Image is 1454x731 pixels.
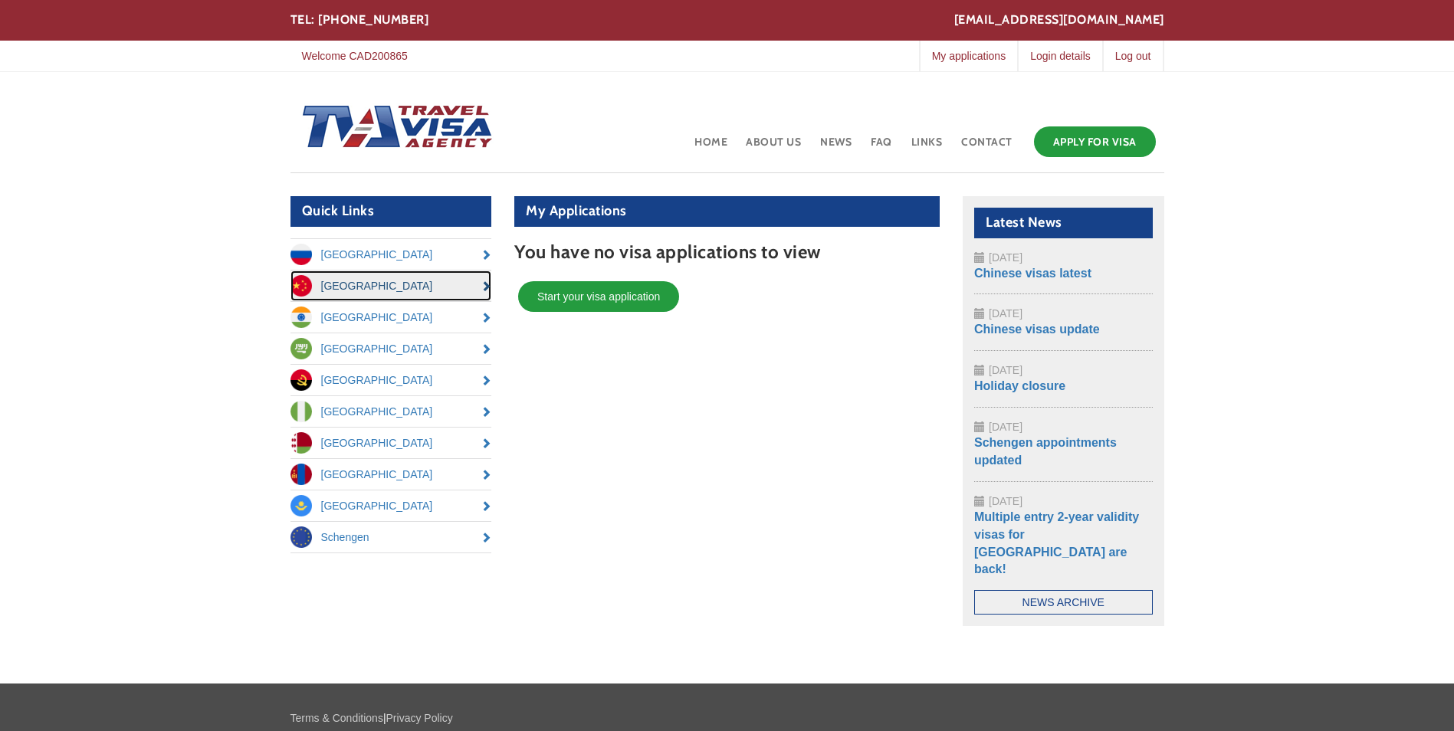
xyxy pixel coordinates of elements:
[974,590,1153,615] a: News Archive
[974,208,1153,238] h2: Latest News
[1102,41,1163,71] a: Log out
[989,307,1022,320] span: [DATE]
[974,436,1117,467] a: Schengen appointments updated
[290,459,492,490] a: [GEOGRAPHIC_DATA]
[869,123,894,172] a: FAQ
[1017,41,1102,71] a: Login details
[290,396,492,427] a: [GEOGRAPHIC_DATA]
[960,123,1014,172] a: Contact
[989,421,1022,433] span: [DATE]
[989,495,1022,507] span: [DATE]
[290,333,492,364] a: [GEOGRAPHIC_DATA]
[989,251,1022,264] span: [DATE]
[974,267,1091,280] a: Chinese visas latest
[514,242,940,262] h3: You have no visa applications to view
[518,281,679,312] a: Start your visa application
[290,712,383,724] a: Terms & Conditions
[290,239,492,270] a: [GEOGRAPHIC_DATA]
[290,11,1164,29] div: TEL: [PHONE_NUMBER]
[919,41,1018,71] a: My applications
[954,11,1164,29] a: [EMAIL_ADDRESS][DOMAIN_NAME]
[386,712,453,724] a: Privacy Policy
[974,379,1065,392] a: Holiday closure
[290,365,492,395] a: [GEOGRAPHIC_DATA]
[514,196,940,227] h2: My Applications
[290,270,492,301] a: [GEOGRAPHIC_DATA]
[989,364,1022,376] span: [DATE]
[290,710,1164,726] p: |
[974,510,1139,576] a: Multiple entry 2-year validity visas for [GEOGRAPHIC_DATA] are back!
[1034,126,1156,157] a: Apply for Visa
[974,323,1100,336] a: Chinese visas update
[290,41,419,71] a: Welcome CAD200865
[290,90,494,166] img: Home
[290,522,492,552] a: Schengen
[290,428,492,458] a: [GEOGRAPHIC_DATA]
[290,490,492,521] a: [GEOGRAPHIC_DATA]
[910,123,944,172] a: Links
[819,123,853,172] a: News
[693,123,729,172] a: Home
[290,302,492,333] a: [GEOGRAPHIC_DATA]
[744,123,802,172] a: About Us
